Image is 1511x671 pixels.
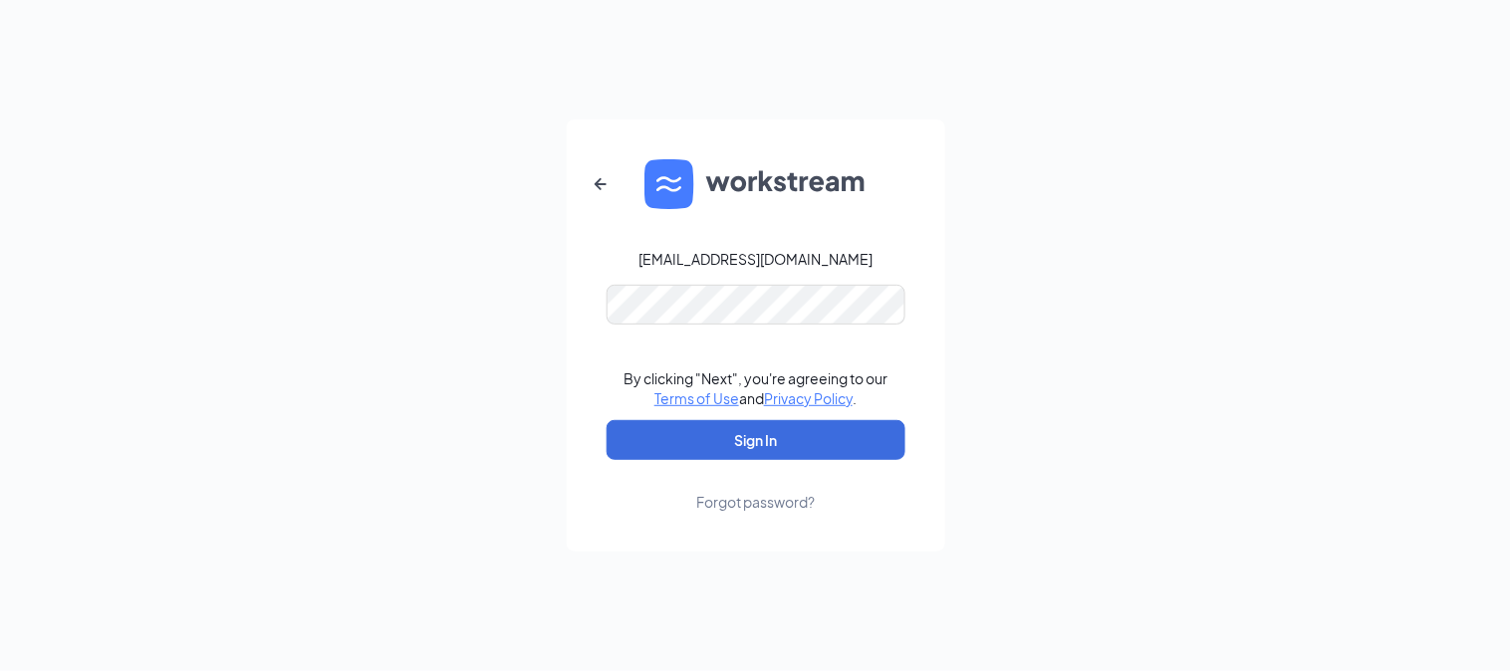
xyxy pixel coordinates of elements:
div: [EMAIL_ADDRESS][DOMAIN_NAME] [638,249,873,269]
div: Forgot password? [696,492,815,512]
button: Sign In [607,420,905,460]
button: ArrowLeftNew [577,160,625,208]
a: Privacy Policy [764,389,853,407]
a: Forgot password? [696,460,815,512]
a: Terms of Use [654,389,739,407]
img: WS logo and Workstream text [644,159,868,209]
div: By clicking "Next", you're agreeing to our and . [624,368,887,408]
svg: ArrowLeftNew [589,172,613,196]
